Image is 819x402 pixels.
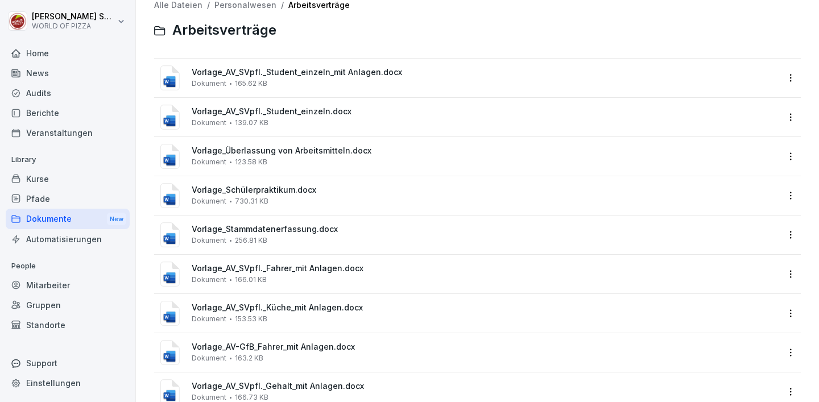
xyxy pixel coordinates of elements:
a: Veranstaltungen [6,123,130,143]
p: People [6,257,130,275]
span: 123.58 KB [235,158,267,166]
span: 730.31 KB [235,197,268,205]
a: Gruppen [6,295,130,315]
span: Vorlage_AV_SVpfl._Gehalt_mit Anlagen.docx [192,382,779,391]
p: [PERSON_NAME] Sumhayev [32,12,115,22]
div: New [107,213,126,226]
a: Berichte [6,103,130,123]
span: Arbeitsverträge [172,22,276,39]
span: Dokument [192,119,226,127]
span: 165.62 KB [235,80,267,88]
span: Dokument [192,393,226,401]
p: Library [6,151,130,169]
span: Dokument [192,197,226,205]
span: 256.81 KB [235,237,267,244]
span: 166.73 KB [235,393,268,401]
span: Dokument [192,315,226,323]
a: Kurse [6,169,130,189]
span: Dokument [192,158,226,166]
a: Pfade [6,189,130,209]
span: Dokument [192,354,226,362]
span: 166.01 KB [235,276,267,284]
span: / [207,1,210,10]
p: WORLD OF PIZZA [32,22,115,30]
span: Vorlage_AV_SVpfl._Küche_mit Anlagen.docx [192,303,779,313]
span: Dokument [192,80,226,88]
span: Dokument [192,276,226,284]
span: Vorlage_AV_SVpfl._Student_einzeln.docx [192,107,779,117]
a: Standorte [6,315,130,335]
span: / [281,1,284,10]
span: Vorlage_Stammdatenerfassung.docx [192,225,779,234]
span: 163.2 KB [235,354,263,362]
span: 153.53 KB [235,315,267,323]
div: Dokumente [6,209,130,230]
span: Vorlage_Überlassung von Arbeitsmitteln.docx [192,146,779,156]
a: Automatisierungen [6,229,130,249]
a: Audits [6,83,130,103]
a: Home [6,43,130,63]
a: News [6,63,130,83]
span: 139.07 KB [235,119,268,127]
span: Vorlage_AV_SVpfl._Fahrer_mit Anlagen.docx [192,264,779,273]
a: Mitarbeiter [6,275,130,295]
div: Support [6,353,130,373]
a: Einstellungen [6,373,130,393]
span: Vorlage_Schülerpraktikum.docx [192,185,779,195]
span: Vorlage_AV_SVpfl._Student_einzeln_mit Anlagen.docx [192,68,779,77]
span: Dokument [192,237,226,244]
a: DokumenteNew [6,209,130,230]
span: Vorlage_AV-GfB_Fahrer_mit Anlagen.docx [192,342,779,352]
